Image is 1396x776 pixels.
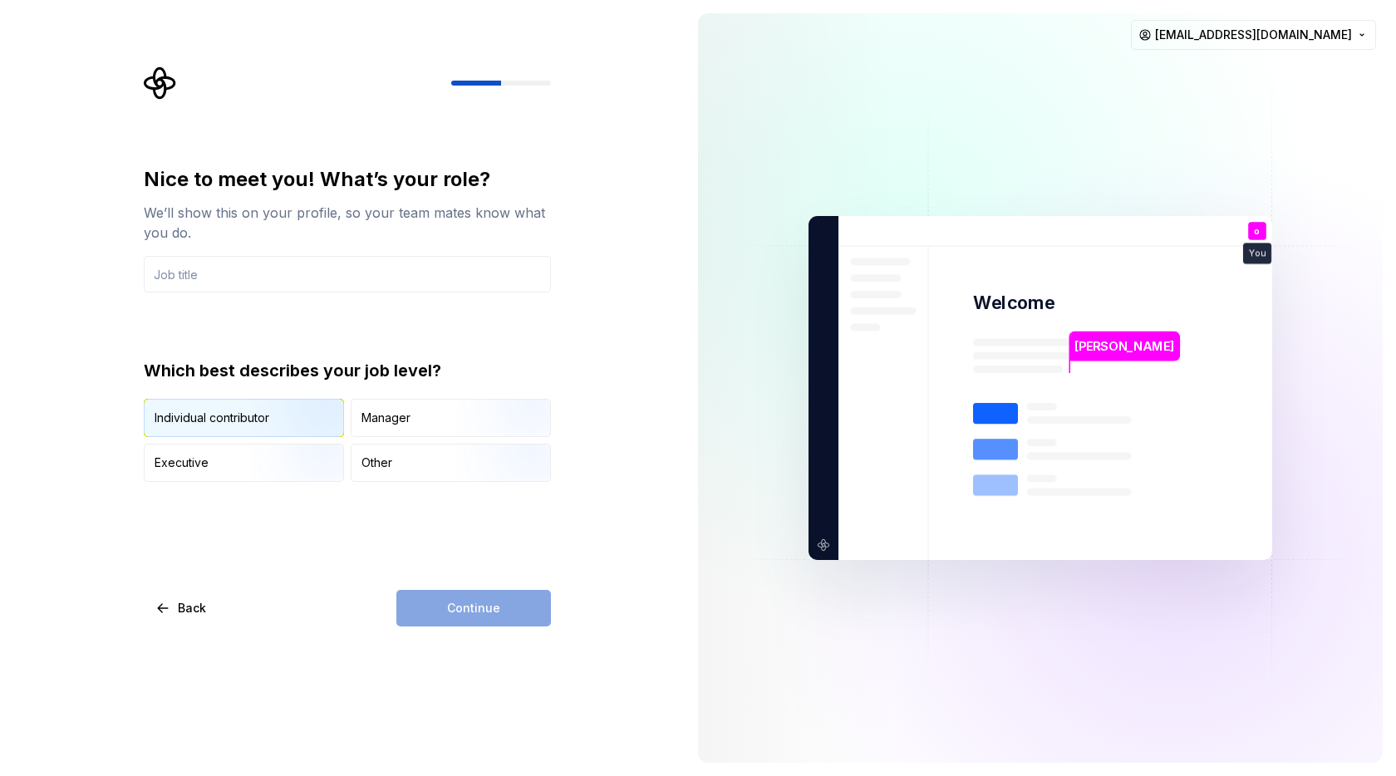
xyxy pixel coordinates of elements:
[144,359,551,382] div: Which best describes your job level?
[1131,20,1376,50] button: [EMAIL_ADDRESS][DOMAIN_NAME]
[155,410,269,426] div: Individual contributor
[1254,227,1260,236] p: o
[144,256,551,292] input: Job title
[155,454,209,471] div: Executive
[1249,249,1266,258] p: You
[361,410,410,426] div: Manager
[178,600,206,616] span: Back
[973,291,1054,315] p: Welcome
[144,203,551,243] div: We’ll show this on your profile, so your team mates know what you do.
[361,454,392,471] div: Other
[1074,337,1174,356] p: [PERSON_NAME]
[144,66,177,100] svg: Supernova Logo
[144,166,551,193] div: Nice to meet you! What’s your role?
[144,590,220,626] button: Back
[1155,27,1352,43] span: [EMAIL_ADDRESS][DOMAIN_NAME]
